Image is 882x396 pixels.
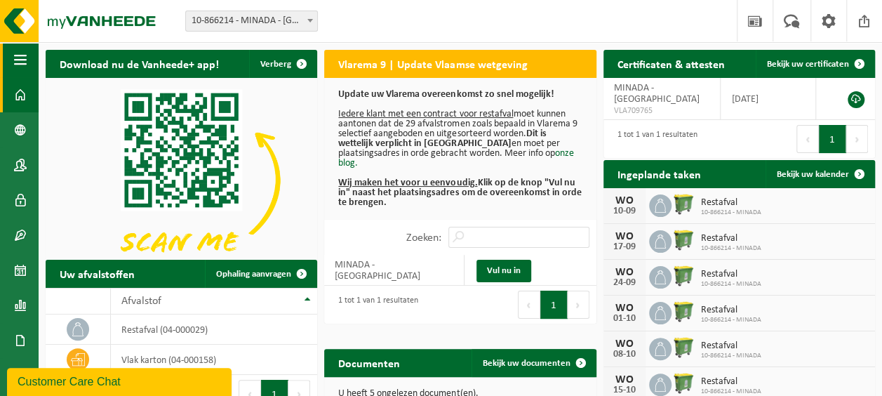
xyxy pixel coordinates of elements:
td: vlak karton (04-000158) [111,345,318,375]
div: 1 tot 1 van 1 resultaten [610,124,697,154]
h2: Uw afvalstoffen [46,260,149,287]
a: Ophaling aanvragen [205,260,316,288]
td: MINADA - [GEOGRAPHIC_DATA] [324,255,464,286]
div: WO [610,231,639,242]
button: 1 [540,291,568,319]
span: Restafval [701,341,761,352]
div: 10-09 [610,206,639,216]
td: restafval (04-000029) [111,315,318,345]
img: WB-0770-HPE-GN-50 [671,336,695,359]
b: Dit is wettelijk verplicht in [GEOGRAPHIC_DATA] [338,128,546,149]
p: moet kunnen aantonen dat de 29 afvalstromen zoals bepaald in Vlarema 9 selectief aangeboden en ui... [338,90,582,208]
span: Restafval [701,269,761,280]
img: WB-0770-HPE-GN-50 [671,371,695,395]
img: WB-0770-HPE-GN-50 [671,192,695,216]
span: Afvalstof [121,296,161,307]
span: 10-866214 - MINADA [701,352,761,360]
h2: Download nu de Vanheede+ app! [46,50,233,77]
span: Bekijk uw documenten [483,359,570,368]
a: Bekijk uw certificaten [756,50,874,78]
u: Wij maken het voor u eenvoudig. [338,178,477,188]
button: 1 [819,125,846,153]
b: Klik op de knop "Vul nu in" naast het plaatsingsadres om de overeenkomst in orde te brengen. [338,178,581,208]
div: 01-10 [610,314,639,324]
span: VLA709765 [614,105,710,117]
div: WO [610,303,639,314]
img: Download de VHEPlus App [46,78,317,282]
button: Next [846,125,868,153]
button: Verberg [249,50,316,78]
span: 10-866214 - MINADA [701,280,761,289]
div: 24-09 [610,278,639,288]
b: Update uw Vlarema overeenkomst zo snel mogelijk! [338,89,554,100]
iframe: chat widget [7,365,234,396]
a: Bekijk uw documenten [472,349,595,377]
img: WB-0770-HPE-GN-50 [671,264,695,288]
span: Restafval [701,233,761,244]
span: 10-866214 - MINADA [701,244,761,253]
div: 1 tot 1 van 1 resultaten [331,289,418,320]
span: Restafval [701,197,761,209]
div: WO [610,195,639,206]
span: 10-866214 - MINADA [701,209,761,217]
span: Verberg [260,60,291,69]
button: Previous [796,125,819,153]
label: Zoeken: [406,232,441,244]
span: Restafval [701,376,761,388]
a: Bekijk uw kalender [766,160,874,188]
h2: Certificaten & attesten [603,50,739,77]
span: Ophaling aanvragen [216,270,291,279]
div: 15-10 [610,385,639,395]
h2: Documenten [324,349,414,376]
h2: Ingeplande taken [603,160,715,187]
u: Iedere klant met een contract voor restafval [338,109,513,119]
span: 10-866214 - MINADA - ASSE [186,11,317,31]
span: 10-866214 - MINADA [701,388,761,396]
button: Next [568,291,589,319]
div: WO [610,267,639,278]
div: WO [610,338,639,350]
span: Bekijk uw certificaten [767,60,849,69]
button: Previous [518,291,540,319]
h2: Vlarema 9 | Update Vlaamse wetgeving [324,50,541,77]
img: WB-0770-HPE-GN-50 [671,300,695,324]
span: 10-866214 - MINADA - ASSE [185,11,318,32]
span: 10-866214 - MINADA [701,316,761,324]
div: WO [610,374,639,385]
span: MINADA - [GEOGRAPHIC_DATA] [614,83,700,105]
img: WB-0770-HPE-GN-50 [671,228,695,252]
div: 17-09 [610,242,639,252]
a: Vul nu in [476,260,531,282]
a: onze blog. [338,148,573,169]
span: Restafval [701,305,761,316]
span: Bekijk uw kalender [777,170,849,179]
td: [DATE] [721,78,816,120]
div: 08-10 [610,350,639,359]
